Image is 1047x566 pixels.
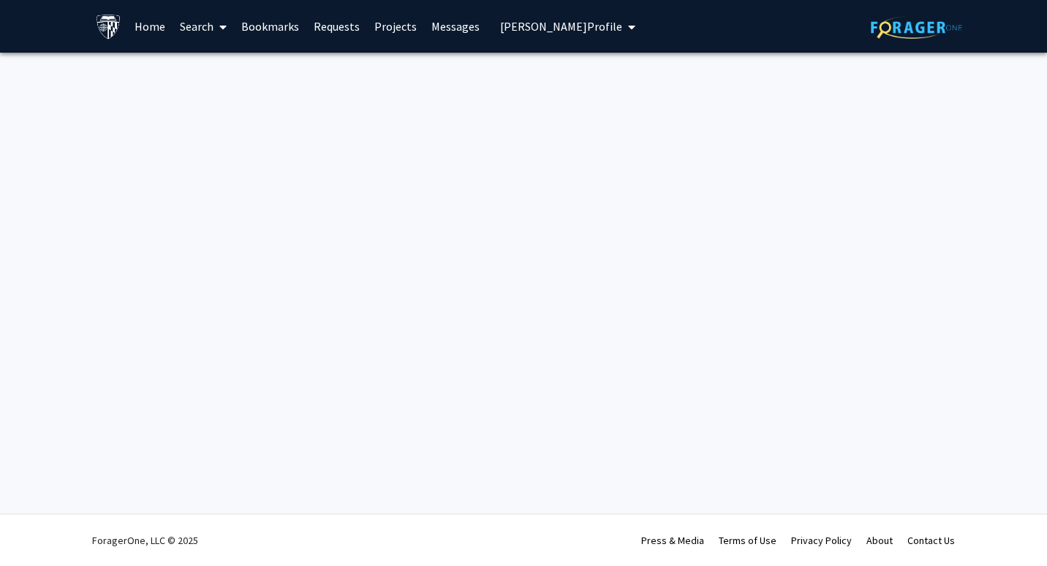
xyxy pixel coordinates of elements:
a: Privacy Policy [791,534,852,547]
a: Projects [367,1,424,52]
a: About [866,534,893,547]
img: Johns Hopkins University Logo [96,14,121,39]
a: Bookmarks [234,1,306,52]
a: Contact Us [907,534,955,547]
span: [PERSON_NAME] Profile [500,19,622,34]
a: Press & Media [641,534,704,547]
a: Search [173,1,234,52]
a: Terms of Use [719,534,776,547]
a: Home [127,1,173,52]
a: Requests [306,1,367,52]
img: ForagerOne Logo [871,16,962,39]
div: ForagerOne, LLC © 2025 [92,515,198,566]
a: Messages [424,1,487,52]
